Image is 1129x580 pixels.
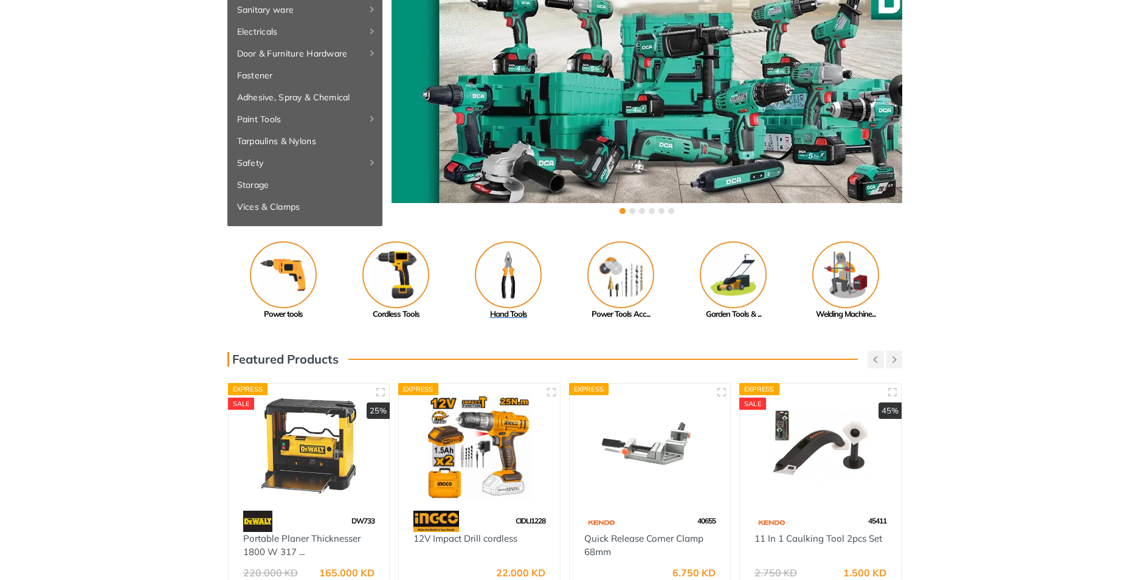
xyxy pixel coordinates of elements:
[227,86,382,108] a: Adhesive, Spray & Chemical
[340,308,452,320] div: Cordless Tools
[587,241,654,308] img: Royal - Power Tools Accessories
[340,241,452,320] a: Cordless Tools
[227,21,382,43] a: Electricals
[410,395,549,499] img: Royal Tools - 12V Impact Drill cordless
[240,395,379,499] img: Royal Tools - Portable Planer Thicknesser 1800 W 317 mm
[697,516,716,525] span: 40655
[700,241,767,308] img: Royal - Garden Tools & Accessories
[250,241,317,308] img: Royal - Power tools
[584,511,618,532] img: 114.webp
[754,511,788,532] img: 114.webp
[227,196,382,218] a: Vices & Clamps
[351,516,375,525] span: DW733
[868,516,886,525] span: 45411
[452,308,565,320] div: Hand Tools
[319,568,375,578] div: 165.000 KD
[227,108,382,130] a: Paint Tools
[754,568,797,578] div: 2.750 KD
[496,568,545,578] div: 22.000 KD
[452,241,565,320] a: Hand Tools
[413,533,517,544] a: 12V Impact Drill cordless
[751,395,890,499] img: Royal Tools - 11 In 1 Caulking Tool 2pcs Set
[677,308,790,320] div: Garden Tools & ...
[569,383,609,395] div: Express
[565,308,677,320] div: Power Tools Acc...
[398,383,438,395] div: Express
[584,533,703,558] a: Quick Release Corner Clamp 68mm
[227,64,382,86] a: Fastener
[413,511,459,532] img: 91.webp
[243,533,361,558] a: Portable Planer Thicknesser 1800 W 317 ...
[227,241,340,320] a: Power tools
[879,402,902,419] div: 45%
[843,568,886,578] div: 1.500 KD
[677,241,790,320] a: Garden Tools & ...
[367,402,390,419] div: 25%
[790,241,902,320] a: Welding Machine...
[739,383,779,395] div: Express
[812,241,879,308] img: Royal - Welding Machine & Tools
[227,308,340,320] div: Power tools
[227,174,382,196] a: Storage
[754,533,882,544] a: 11 In 1 Caulking Tool 2pcs Set
[243,511,273,532] img: 45.webp
[228,398,255,410] div: SALE
[581,395,720,499] img: Royal Tools - Quick Release Corner Clamp 68mm
[227,352,339,367] h3: Featured Products
[227,43,382,64] a: Door & Furniture Hardware
[475,241,542,308] img: Royal - Hand Tools
[790,308,902,320] div: Welding Machine...
[739,398,766,410] div: SALE
[565,241,677,320] a: Power Tools Acc...
[228,383,268,395] div: Express
[243,568,298,578] div: 220.000 KD
[227,130,382,152] a: Tarpaulins & Nylons
[362,241,429,308] img: Royal - Cordless Tools
[227,152,382,174] a: Safety
[516,516,545,525] span: CIDLI1228
[672,568,716,578] div: 6.750 KD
